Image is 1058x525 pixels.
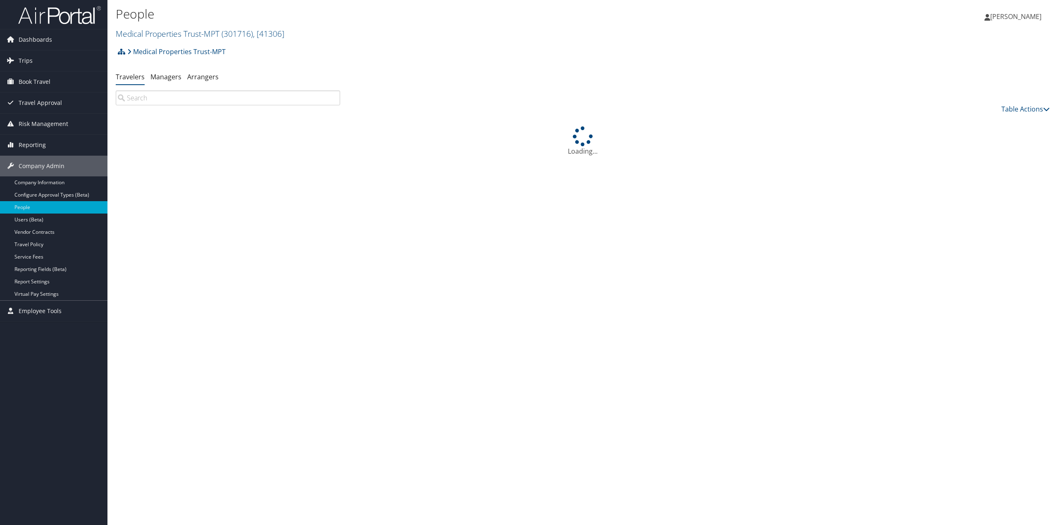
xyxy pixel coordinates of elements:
input: Search [116,90,340,105]
a: [PERSON_NAME] [984,4,1050,29]
span: , [ 41306 ] [253,28,284,39]
a: Medical Properties Trust-MPT [116,28,284,39]
a: Arrangers [187,72,219,81]
span: Book Travel [19,71,50,92]
a: Medical Properties Trust-MPT [127,43,226,60]
span: Dashboards [19,29,52,50]
span: Employee Tools [19,301,62,321]
span: Reporting [19,135,46,155]
h1: People [116,5,739,23]
span: Trips [19,50,33,71]
a: Travelers [116,72,145,81]
span: Risk Management [19,114,68,134]
img: airportal-logo.png [18,5,101,25]
span: ( 301716 ) [222,28,253,39]
span: [PERSON_NAME] [990,12,1041,21]
a: Managers [150,72,181,81]
a: Table Actions [1001,105,1050,114]
div: Loading... [116,126,1050,156]
span: Company Admin [19,156,64,176]
span: Travel Approval [19,93,62,113]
